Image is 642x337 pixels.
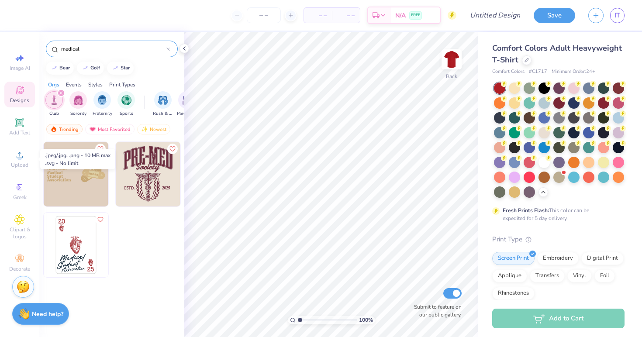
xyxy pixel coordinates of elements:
[107,62,134,75] button: star
[177,110,197,117] span: Parent's Weekend
[9,129,30,136] span: Add Text
[4,226,35,240] span: Clipart & logos
[45,151,110,159] div: .jpeg/.jpg, .png - 10 MB max
[121,65,130,70] div: star
[45,91,63,117] div: filter for Club
[117,91,135,117] button: filter button
[503,206,610,222] div: This color can be expedited for 5 day delivery.
[9,265,30,272] span: Decorate
[95,144,106,154] button: Like
[529,68,547,76] span: # C1717
[93,91,112,117] button: filter button
[614,10,620,21] span: IT
[567,269,592,282] div: Vinyl
[82,65,89,71] img: trend_line.gif
[492,68,525,76] span: Comfort Colors
[73,95,83,105] img: Sorority Image
[167,144,178,154] button: Like
[10,65,30,72] span: Image AI
[95,214,106,225] button: Like
[93,91,112,117] div: filter for Fraternity
[44,213,108,277] img: 8d00dd53-5c99-434f-b77f-273e96fb466a
[69,91,87,117] button: filter button
[93,110,112,117] span: Fraternity
[463,7,527,24] input: Untitled Design
[492,234,625,244] div: Print Type
[443,51,460,68] img: Back
[108,213,173,277] img: bfe46699-e97e-4c2f-9f1b-565146ea968f
[492,269,527,282] div: Applique
[180,142,245,206] img: c2f459c3-becd-430b-95bb-02ec8e02f122
[88,81,103,89] div: Styles
[97,95,107,105] img: Fraternity Image
[59,65,70,70] div: bear
[10,97,29,104] span: Designs
[108,142,173,206] img: fefa3a2d-837f-4ac8-867b-0462c0d9386c
[50,126,57,132] img: trending.gif
[46,62,74,75] button: bear
[153,110,173,117] span: Rush & Bid
[446,72,457,80] div: Back
[116,142,180,206] img: 5dd64aea-d5f2-4437-ad4f-42f92f180fc2
[85,124,135,134] div: Most Favorited
[48,81,59,89] div: Orgs
[492,43,622,65] span: Comfort Colors Adult Heavyweight T-Shirt
[492,287,535,300] div: Rhinestones
[141,126,148,132] img: Newest.gif
[552,68,595,76] span: Minimum Order: 24 +
[49,95,59,105] img: Club Image
[45,159,110,167] div: .svg - No limit
[44,142,108,206] img: a986dc6d-67e3-4e51-a29a-abd759f599e2
[153,91,173,117] div: filter for Rush & Bid
[177,91,197,117] div: filter for Parent's Weekend
[32,310,63,318] strong: Need help?
[89,126,96,132] img: most_fav.gif
[11,162,28,168] span: Upload
[594,269,615,282] div: Foil
[66,81,82,89] div: Events
[69,91,87,117] div: filter for Sorority
[120,110,133,117] span: Sports
[537,252,579,265] div: Embroidery
[49,110,59,117] span: Club
[46,124,83,134] div: Trending
[359,316,373,324] span: 100 %
[153,91,173,117] button: filter button
[492,252,535,265] div: Screen Print
[70,110,86,117] span: Sorority
[137,124,170,134] div: Newest
[409,303,462,319] label: Submit to feature on our public gallery.
[90,65,100,70] div: golf
[309,11,327,20] span: – –
[182,95,192,105] img: Parent's Weekend Image
[610,8,625,23] a: IT
[411,12,420,18] span: FREE
[77,62,104,75] button: golf
[60,45,166,53] input: Try "Alpha"
[158,95,168,105] img: Rush & Bid Image
[581,252,624,265] div: Digital Print
[247,7,281,23] input: – –
[177,91,197,117] button: filter button
[530,269,565,282] div: Transfers
[121,95,131,105] img: Sports Image
[13,194,27,201] span: Greek
[112,65,119,71] img: trend_line.gif
[45,91,63,117] button: filter button
[337,11,355,20] span: – –
[534,8,575,23] button: Save
[51,65,58,71] img: trend_line.gif
[395,11,406,20] span: N/A
[117,91,135,117] div: filter for Sports
[109,81,135,89] div: Print Types
[503,207,549,214] strong: Fresh Prints Flash:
